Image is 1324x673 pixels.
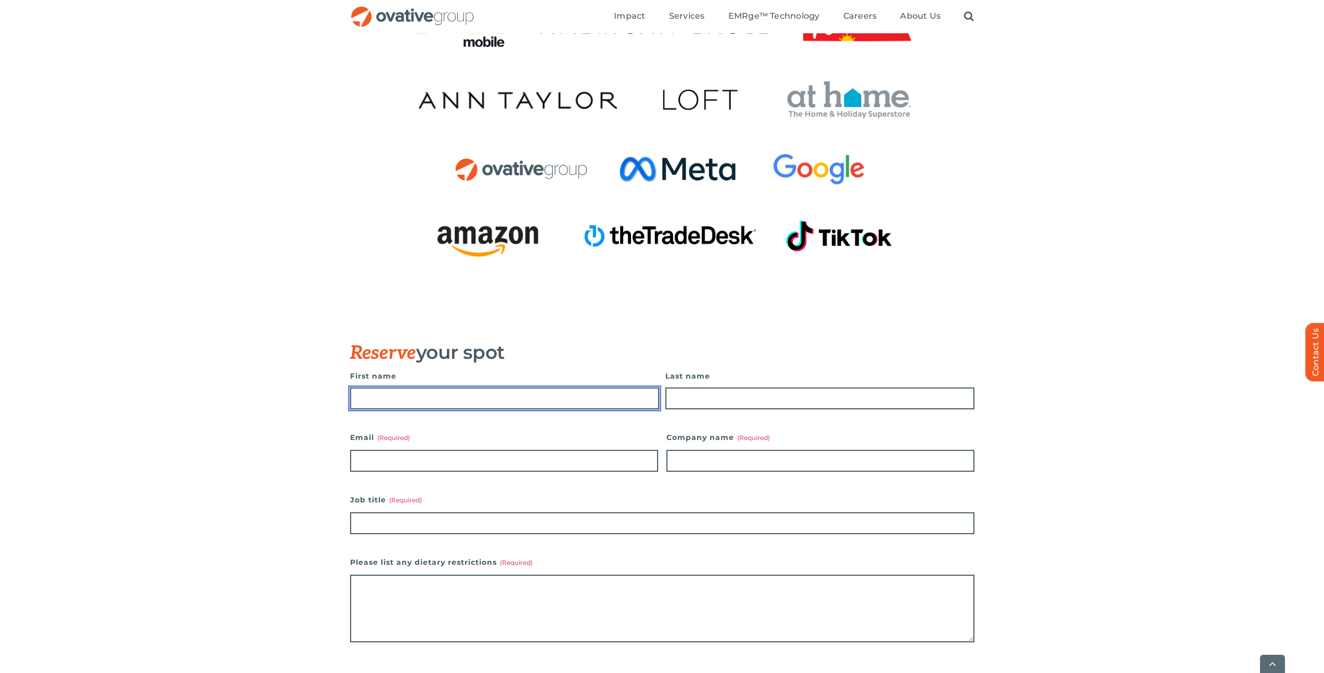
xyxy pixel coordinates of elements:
[728,11,820,22] a: EMRge™ Technology
[900,11,941,22] a: About Us
[350,5,475,15] a: OG_Full_horizontal_RGB
[614,11,645,22] a: Impact
[350,342,922,364] h3: your spot
[900,11,941,21] span: About Us
[669,11,705,22] a: Services
[843,11,877,21] span: Careers
[500,559,533,566] span: (Required)
[669,11,705,21] span: Services
[666,430,974,445] label: Company name
[350,369,659,383] label: First name
[350,430,658,445] label: Email
[665,369,974,383] label: Last name
[843,11,877,22] a: Careers
[614,11,645,21] span: Impact
[377,434,410,442] span: (Required)
[350,493,974,507] label: Job title
[350,555,974,570] label: Please list any dietary restrictions
[728,11,820,21] span: EMRge™ Technology
[737,434,770,442] span: (Required)
[389,496,422,504] span: (Required)
[964,11,974,22] a: Search
[350,342,416,365] span: Reserve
